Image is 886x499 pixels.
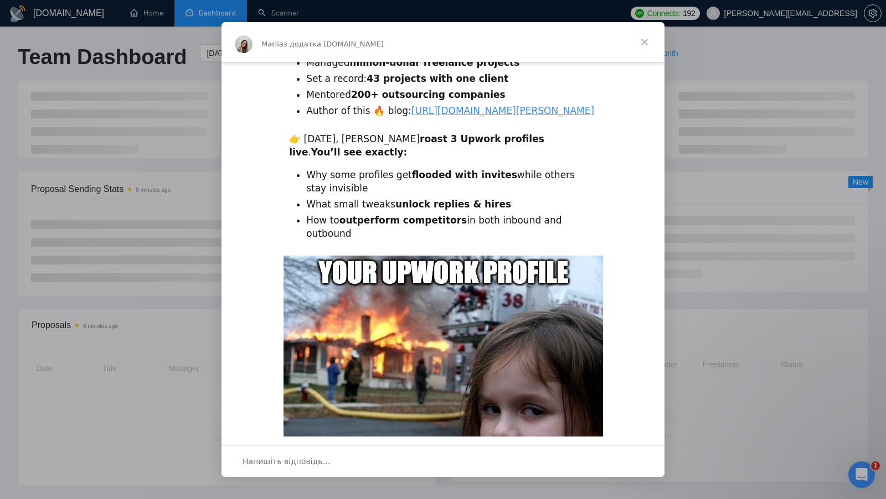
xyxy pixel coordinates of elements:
div: Відкрити бесіду й відповісти [221,445,664,477]
a: [URL][DOMAIN_NAME][PERSON_NAME] [411,105,594,116]
b: million-dollar freelance projects [349,57,519,68]
li: Managed [306,56,597,70]
b: roast 3 Upwork profiles live [289,133,544,158]
b: 43 projects with one client [367,73,508,84]
li: Set a record: [306,72,597,86]
li: Author of this 🔥 blog: [306,105,597,118]
div: 👉 [DATE], [PERSON_NAME] . [289,133,597,159]
b: unlock replies & hires [395,199,511,210]
b: You’ll see exactly: [311,147,408,158]
span: з додатка [DOMAIN_NAME] [284,40,384,48]
li: Why some profiles get while others stay invisible [306,169,597,195]
b: 200+ outsourcing companies [351,89,506,100]
span: Закрити [625,22,664,62]
b: flooded with invites [412,169,517,180]
li: What small tweaks [306,198,597,211]
span: Напишіть відповідь… [243,454,331,469]
b: outperform competitors [339,215,467,226]
li: Mentored [306,89,597,102]
img: Profile image for Mariia [235,35,253,53]
li: How to in both inbound and outbound [306,214,597,241]
span: Mariia [261,40,284,48]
